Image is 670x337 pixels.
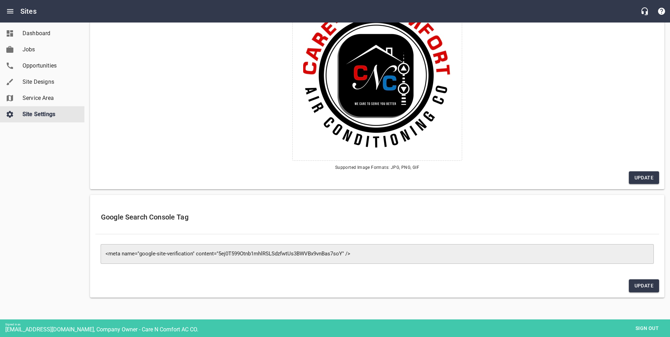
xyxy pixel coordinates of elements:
span: Jobs [23,45,76,54]
div: [EMAIL_ADDRESS][DOMAIN_NAME], Company Owner - Care N Comfort AC CO. [5,326,670,333]
button: Open drawer [2,3,19,20]
span: Sign out [632,324,662,333]
span: Update [634,281,653,290]
span: Dashboard [23,29,76,38]
h6: Google Search Console Tag [101,211,653,223]
button: Update [629,279,659,292]
div: Signed in as [5,323,670,326]
h6: Sites [20,6,37,17]
textarea: <meta name="google-site-verification" content="5ej0T599Otnb1mhlRSLSdzfwtUs3BWVBx9vnBas7soY" /> [106,251,649,257]
span: Service Area [23,94,76,102]
button: Update [629,171,659,184]
span: Update [634,173,653,182]
span: Supported Image Formats: JPG, PNG, GIF [95,164,659,171]
span: Site Settings [23,110,76,119]
span: Opportunities [23,62,76,70]
button: Sign out [630,322,665,335]
button: Live Chat [636,3,653,20]
span: Site Designs [23,78,76,86]
button: Support Portal [653,3,670,20]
